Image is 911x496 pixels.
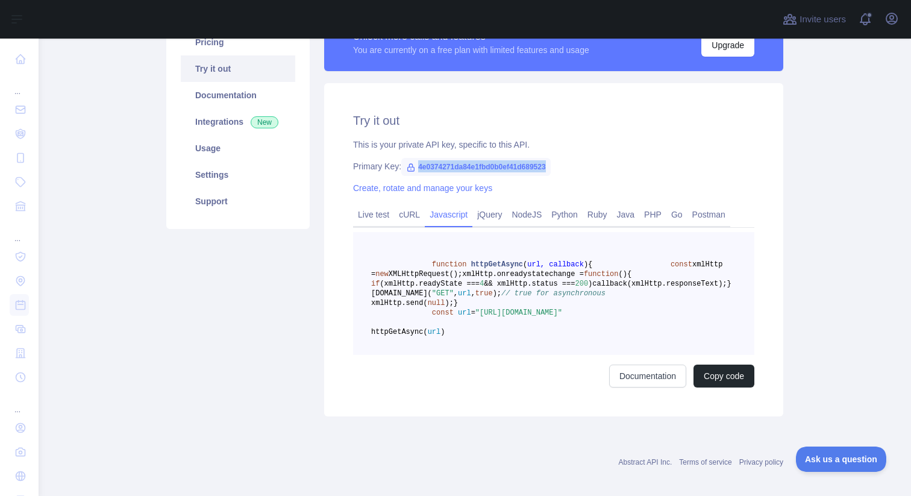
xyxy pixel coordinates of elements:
[371,280,380,288] span: if
[428,299,445,307] span: null
[353,205,394,224] a: Live test
[181,82,295,108] a: Documentation
[10,72,29,96] div: ...
[780,10,848,29] button: Invite users
[666,205,687,224] a: Go
[454,299,458,307] span: }
[588,260,592,269] span: {
[618,270,622,278] span: (
[693,365,754,388] button: Copy code
[428,328,441,336] span: url
[394,205,425,224] a: cURL
[371,289,432,298] span: [DOMAIN_NAME](
[507,205,546,224] a: NodeJS
[575,280,588,288] span: 200
[472,205,507,224] a: jQuery
[583,205,612,224] a: Ruby
[546,205,583,224] a: Python
[527,260,584,269] span: url, callback
[458,309,471,317] span: url
[353,139,754,151] div: This is your private API key, specific to this API.
[181,29,295,55] a: Pricing
[371,299,428,307] span: xmlHttp.send(
[389,270,462,278] span: XMLHttpRequest();
[679,458,731,466] a: Terms of service
[181,108,295,135] a: Integrations New
[588,280,592,288] span: )
[471,260,523,269] span: httpGetAsync
[480,280,484,288] span: 4
[584,260,588,269] span: )
[181,135,295,162] a: Usage
[440,328,445,336] span: )
[639,205,666,224] a: PHP
[454,289,458,298] span: ,
[181,188,295,215] a: Support
[10,219,29,243] div: ...
[181,55,295,82] a: Try it out
[493,289,501,298] span: );
[458,289,471,298] span: url
[612,205,640,224] a: Java
[353,44,589,56] div: You are currently on a free plan with limited features and usage
[432,260,467,269] span: function
[739,458,783,466] a: Privacy policy
[353,112,754,129] h2: Try it out
[432,289,454,298] span: "GET"
[727,280,731,288] span: }
[462,270,584,278] span: xmlHttp.onreadystatechange =
[609,365,686,388] a: Documentation
[353,160,754,172] div: Primary Key:
[471,309,475,317] span: =
[375,270,389,278] span: new
[687,205,730,224] a: Postman
[484,280,575,288] span: && xmlHttp.status ===
[432,309,454,317] span: const
[371,328,428,336] span: httpGetAsync(
[10,391,29,415] div: ...
[619,458,672,466] a: Abstract API Inc.
[445,299,453,307] span: );
[796,447,887,472] iframe: Toggle Customer Support
[475,289,493,298] span: true
[800,13,846,27] span: Invite users
[425,205,472,224] a: Javascript
[523,260,527,269] span: (
[475,309,562,317] span: "[URL][DOMAIN_NAME]"
[181,162,295,188] a: Settings
[701,34,754,57] button: Upgrade
[592,280,727,288] span: callback(xmlHttp.responseText);
[471,289,475,298] span: ,
[501,289,606,298] span: // true for asynchronous
[584,270,619,278] span: function
[627,270,631,278] span: {
[251,116,278,128] span: New
[401,158,551,176] span: 4e0374271da84e1fbd0b0ef41d689523
[671,260,692,269] span: const
[380,280,480,288] span: (xmlHttp.readyState ===
[623,270,627,278] span: )
[353,183,492,193] a: Create, rotate and manage your keys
